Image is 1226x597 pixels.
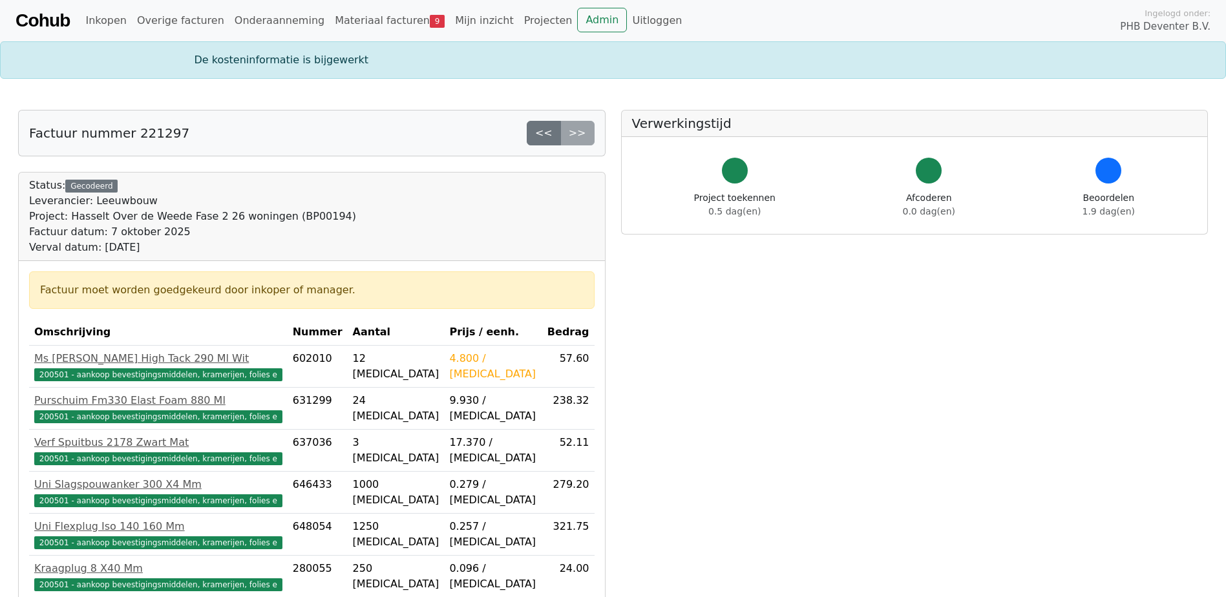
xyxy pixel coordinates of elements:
[288,388,348,430] td: 631299
[541,319,594,346] th: Bedrag
[34,477,282,492] div: Uni Slagspouwanker 300 X4 Mm
[449,393,536,424] div: 9.930 / [MEDICAL_DATA]
[34,494,282,507] span: 200501 - aankoop bevestigingsmiddelen, kramerijen, folies e
[34,536,282,549] span: 200501 - aankoop bevestigingsmiddelen, kramerijen, folies e
[353,561,439,592] div: 250 [MEDICAL_DATA]
[34,561,282,592] a: Kraagplug 8 X40 Mm200501 - aankoop bevestigingsmiddelen, kramerijen, folies e
[29,224,356,240] div: Factuur datum: 7 oktober 2025
[288,514,348,556] td: 648054
[353,435,439,466] div: 3 [MEDICAL_DATA]
[34,477,282,508] a: Uni Slagspouwanker 300 X4 Mm200501 - aankoop bevestigingsmiddelen, kramerijen, folies e
[330,8,450,34] a: Materiaal facturen9
[34,452,282,465] span: 200501 - aankoop bevestigingsmiddelen, kramerijen, folies e
[288,319,348,346] th: Nummer
[1120,19,1210,34] span: PHB Deventer B.V.
[34,519,282,550] a: Uni Flexplug Iso 140 160 Mm200501 - aankoop bevestigingsmiddelen, kramerijen, folies e
[353,351,439,382] div: 12 [MEDICAL_DATA]
[34,351,282,382] a: Ms [PERSON_NAME] High Tack 290 Ml Wit200501 - aankoop bevestigingsmiddelen, kramerijen, folies e
[29,125,189,141] h5: Factuur nummer 221297
[353,519,439,550] div: 1250 [MEDICAL_DATA]
[34,578,282,591] span: 200501 - aankoop bevestigingsmiddelen, kramerijen, folies e
[449,435,536,466] div: 17.370 / [MEDICAL_DATA]
[449,519,536,550] div: 0.257 / [MEDICAL_DATA]
[541,514,594,556] td: 321.75
[132,8,229,34] a: Overige facturen
[34,410,282,423] span: 200501 - aankoop bevestigingsmiddelen, kramerijen, folies e
[34,435,282,466] a: Verf Spuitbus 2178 Zwart Mat200501 - aankoop bevestigingsmiddelen, kramerijen, folies e
[627,8,687,34] a: Uitloggen
[34,393,282,424] a: Purschuim Fm330 Elast Foam 880 Ml200501 - aankoop bevestigingsmiddelen, kramerijen, folies e
[708,206,761,216] span: 0.5 dag(en)
[229,8,330,34] a: Onderaanneming
[34,351,282,366] div: Ms [PERSON_NAME] High Tack 290 Ml Wit
[1083,191,1135,218] div: Beoordelen
[541,472,594,514] td: 279.20
[541,346,594,388] td: 57.60
[288,430,348,472] td: 637036
[187,52,1040,68] div: De kosteninformatie is bijgewerkt
[34,393,282,408] div: Purschuim Fm330 Elast Foam 880 Ml
[444,319,541,346] th: Prijs / eenh.
[34,561,282,576] div: Kraagplug 8 X40 Mm
[449,561,536,592] div: 0.096 / [MEDICAL_DATA]
[29,240,356,255] div: Verval datum: [DATE]
[29,209,356,224] div: Project: Hasselt Over de Weede Fase 2 26 woningen (BP00194)
[80,8,131,34] a: Inkopen
[288,472,348,514] td: 646433
[903,206,955,216] span: 0.0 dag(en)
[632,116,1198,131] h5: Verwerkingstijd
[541,388,594,430] td: 238.32
[450,8,519,34] a: Mijn inzicht
[348,319,445,346] th: Aantal
[449,477,536,508] div: 0.279 / [MEDICAL_DATA]
[29,319,288,346] th: Omschrijving
[1083,206,1135,216] span: 1.9 dag(en)
[519,8,578,34] a: Projecten
[1145,7,1210,19] span: Ingelogd onder:
[694,191,776,218] div: Project toekennen
[353,393,439,424] div: 24 [MEDICAL_DATA]
[449,351,536,382] div: 4.800 / [MEDICAL_DATA]
[65,180,118,193] div: Gecodeerd
[288,346,348,388] td: 602010
[16,5,70,36] a: Cohub
[29,193,356,209] div: Leverancier: Leeuwbouw
[903,191,955,218] div: Afcoderen
[577,8,627,32] a: Admin
[527,121,561,145] a: <<
[34,435,282,450] div: Verf Spuitbus 2178 Zwart Mat
[353,477,439,508] div: 1000 [MEDICAL_DATA]
[34,368,282,381] span: 200501 - aankoop bevestigingsmiddelen, kramerijen, folies e
[29,178,356,255] div: Status:
[430,15,445,28] span: 9
[541,430,594,472] td: 52.11
[34,519,282,534] div: Uni Flexplug Iso 140 160 Mm
[40,282,584,298] div: Factuur moet worden goedgekeurd door inkoper of manager.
